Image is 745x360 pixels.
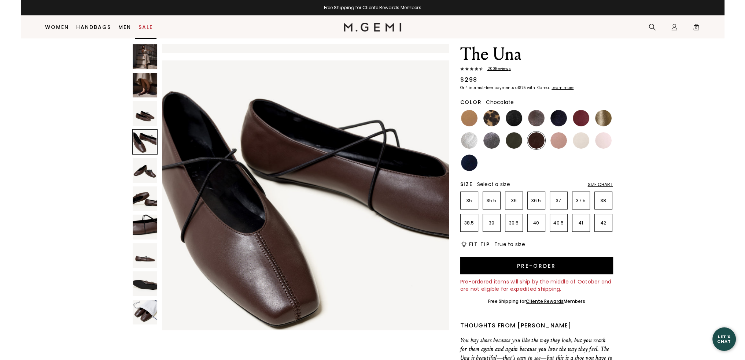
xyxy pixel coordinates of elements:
[460,85,519,90] klarna-placement-style-body: Or 4 interest-free payments of
[506,110,522,126] img: Black
[483,67,511,71] span: 200 Review s
[133,186,158,211] img: The Una
[572,220,590,226] p: 41
[460,44,613,64] h1: The Una
[527,85,551,90] klarna-placement-style-body: with Klarna
[550,110,567,126] img: Midnight Blue
[461,198,478,204] p: 35
[505,220,523,226] p: 39.5
[483,198,500,204] p: 35.5
[528,198,545,204] p: 36.5
[133,73,158,98] img: The Una
[76,24,111,30] a: Handbags
[528,132,545,149] img: Chocolate
[483,110,500,126] img: Leopard Print
[461,220,478,226] p: 38.5
[552,85,573,90] klarna-placement-style-cta: Learn more
[483,132,500,149] img: Gunmetal
[133,215,158,240] img: The Una
[460,67,613,73] a: 200Reviews
[526,298,564,304] a: Cliente Rewards
[460,99,482,105] h2: Color
[133,158,158,183] img: The Una
[477,181,510,188] span: Select a size
[21,5,724,11] div: Free Shipping for Cliente Rewards Members
[486,99,514,106] span: Chocolate
[460,321,613,330] div: Thoughts from [PERSON_NAME]
[693,25,700,32] span: 0
[133,243,158,268] img: The Una
[460,75,477,84] div: $298
[550,220,567,226] p: 40.5
[483,220,500,226] p: 39
[551,86,573,90] a: Learn more
[344,23,401,31] img: M.Gemi
[573,110,589,126] img: Burgundy
[588,182,613,188] div: Size Chart
[712,334,736,344] div: Let's Chat
[461,132,477,149] img: Silver
[162,60,449,347] img: The Una
[572,198,590,204] p: 37.5
[133,44,158,69] img: The Una
[460,257,613,274] button: Pre-order
[550,132,567,149] img: Antique Rose
[528,220,545,226] p: 40
[139,24,153,30] a: Sale
[506,132,522,149] img: Military
[133,101,158,126] img: The Una
[519,85,526,90] klarna-placement-style-amount: $75
[133,300,158,325] img: The Una
[528,110,545,126] img: Cocoa
[595,132,612,149] img: Ballerina Pink
[460,181,473,187] h2: Size
[45,24,69,30] a: Women
[573,132,589,149] img: Ecru
[469,241,490,247] h2: Fit Tip
[595,110,612,126] img: Gold
[461,110,477,126] img: Light Tan
[461,155,477,171] img: Navy
[595,220,612,226] p: 42
[550,198,567,204] p: 37
[595,198,612,204] p: 38
[460,278,613,293] div: Pre-ordered items will ship by the middle of October and are not eligible for expedited shipping.
[133,271,158,296] img: The Una
[494,241,525,248] span: True to size
[505,198,523,204] p: 36
[488,298,585,304] div: Free Shipping for Members
[118,24,131,30] a: Men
